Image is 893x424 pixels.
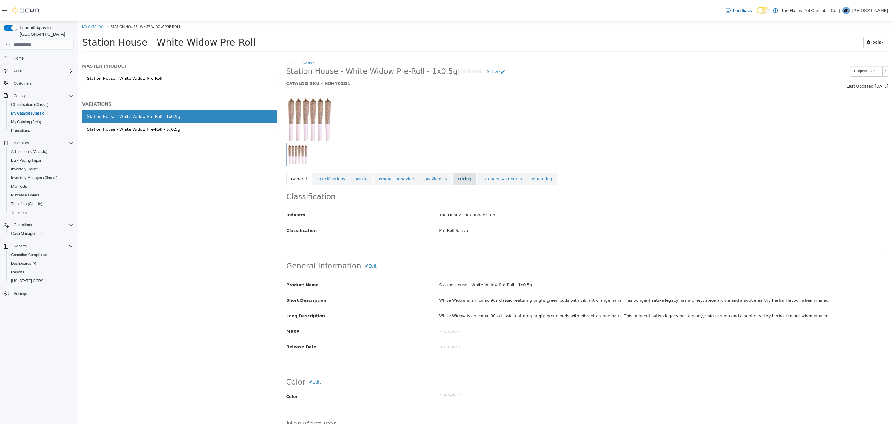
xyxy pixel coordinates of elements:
span: Reports [11,270,24,275]
h5: MASTER PRODUCT [5,42,199,48]
button: Tools [786,16,810,27]
span: [US_STATE] CCRS [11,278,43,283]
span: [DATE] [797,63,811,67]
button: Inventory [11,139,31,147]
span: Manifests [9,183,74,190]
span: Feedback [733,7,752,14]
div: White Widow is an iconic 90s classic featuring bright green buds with vibrant orange hairs. This ... [357,290,815,300]
a: Assets [273,151,296,165]
a: Canadian Compliance [9,251,50,259]
span: Short Description [209,277,249,282]
span: Cash Management [11,231,42,236]
button: Inventory [1,139,76,147]
span: Product Name [209,261,241,266]
label: Color [204,370,357,379]
button: Reports [6,268,76,277]
span: Active [409,48,422,53]
span: Users [11,67,74,74]
span: Operations [14,223,32,228]
button: [US_STATE] CCRS [6,277,76,285]
a: Product Behaviors [296,151,343,165]
button: Inventory Count [6,165,76,174]
button: Transfers [6,208,76,217]
span: Station House - White Widow Pre-Roll - 1x0.5g [209,46,380,55]
span: MSRP [209,308,222,313]
a: Extended Attributes [399,151,449,165]
span: Home [14,56,24,61]
span: Transfers (Classic) [11,201,42,206]
span: Industry [209,192,228,196]
a: Reports [9,268,27,276]
span: Operations [11,221,74,229]
a: Cash Management [9,230,45,237]
span: Adjustments (Classic) [11,149,47,154]
div: < empty > [357,305,815,316]
span: My Catalog (Beta) [9,118,74,126]
input: Dark Mode [757,7,770,14]
a: My Catalog [5,3,26,8]
button: Operations [11,221,34,229]
button: Customers [1,79,76,88]
span: Home [11,54,74,62]
span: Station House - White Widow Pre-Roll [33,3,103,8]
span: Catalog [11,92,74,100]
button: Operations [1,221,76,229]
a: Classification (Classic) [9,101,51,108]
button: Catalog [11,92,29,100]
button: Edit [228,355,247,367]
span: My Catalog (Classic) [11,111,46,116]
h2: Color [209,355,811,367]
a: Purchase Orders [9,192,42,199]
div: < empty > [357,321,815,332]
span: Classification [209,207,239,212]
span: Inventory Count [9,165,74,173]
button: Edit [284,239,303,251]
span: My Catalog (Beta) [11,120,41,124]
span: Settings [14,291,27,296]
span: Load All Apps in [GEOGRAPHIC_DATA] [17,25,74,37]
span: Last Updated: [769,63,797,67]
a: Transfers [9,209,29,216]
a: Inventory Manager (Classic) [9,174,60,182]
span: Transfers [11,210,27,215]
div: White Widow is an iconic 90s classic featuring bright green buds with vibrant orange hairs. This ... [357,274,815,285]
button: Cash Management [6,229,76,238]
button: Promotions [6,126,76,135]
span: Dashboards [11,261,36,266]
span: Inventory Manager (Classic) [11,175,58,180]
h5: VARIATIONS [5,80,199,86]
span: Bulk Pricing Import [11,158,42,163]
h2: Classification [209,171,811,181]
a: Dashboards [9,260,38,267]
button: Catalog [1,92,76,100]
button: Users [11,67,26,74]
a: Settings [11,290,29,297]
div: The Hunny Pot Cannabis Co [357,189,815,200]
button: Settings [1,289,76,298]
button: Home [1,53,76,62]
a: Pre-Roll Sativa [209,39,237,44]
a: Availability [343,151,375,165]
a: Transfers (Classic) [9,200,45,208]
a: Station House - White Widow Pre-Roll [5,51,199,64]
span: Canadian Compliance [9,251,74,259]
span: Inventory Count [11,167,38,172]
span: Bulk Pricing Import [9,157,74,164]
small: [Variation] [380,48,405,53]
div: < empty > [362,370,384,377]
button: Manifests [6,182,76,191]
span: Reports [9,268,74,276]
button: Reports [1,242,76,250]
a: Feedback [723,4,754,17]
span: Inventory [11,139,74,147]
span: Classification (Classic) [11,102,49,107]
button: Inventory Manager (Classic) [6,174,76,182]
a: Promotions [9,127,33,134]
a: My Catalog (Beta) [9,118,44,126]
span: Purchase Orders [9,192,74,199]
span: Users [14,68,23,73]
span: Transfers [9,209,74,216]
span: Transfers (Classic) [9,200,74,208]
span: Long Description [209,292,247,297]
